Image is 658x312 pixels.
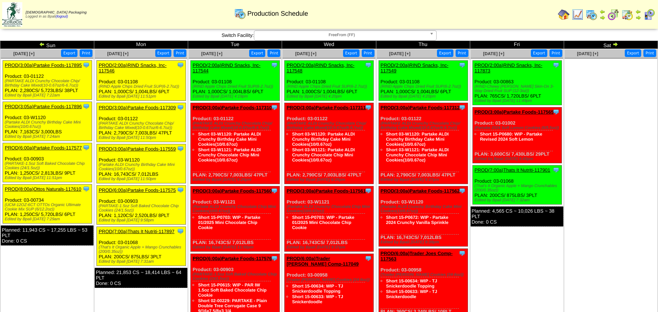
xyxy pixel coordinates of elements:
[97,61,186,101] div: Product: 03-01108 PLAN: 1,000CS / 1,004LBS / 6PLT
[459,104,466,111] img: Tooltip
[295,51,316,56] a: [DATE] [+]
[286,278,373,282] div: (Trader [PERSON_NAME] Cookies (24-6oz))
[286,62,354,73] a: PROD(2:00a)RIND Snacks, Inc-117548
[97,144,186,183] div: Product: 03-W1120 PLAN: 16,743CS / 7,012LBS
[471,206,563,227] div: Planned: 4,565 CS ~ 10,026 LBS ~ 38 PLT Done: 0 CS
[475,184,562,193] div: (That's It Organic Apple + Mango Crunchables (200/0.35oz))
[480,132,543,142] a: Short 15-P0680: WIP - Partake Revised 2024 Soft Lemon
[99,84,186,89] div: (RIND Apple Chips Dried Fruit SUP(6-2.7oz))
[286,105,366,110] a: PROD(3:00a)Partake Foods-117311
[365,61,372,69] img: Tooltip
[285,186,374,252] div: Product: 03-W1121 PLAN: 16,743CS / 7,012LBS
[381,62,449,73] a: PROD(2:00a)RIND Snacks, Inc-117549
[1,225,94,246] div: Planned: 11,943 CS ~ 17,255 LBS ~ 53 PLT Done: 0 CS
[99,218,186,222] div: Edited by Bpali [DATE] 9:58pm
[612,41,618,47] img: arrowright.gif
[635,9,641,15] img: arrowleft.gif
[191,103,280,184] div: Product: 03-01122 PLAN: 2,790CS / 7,003LBS / 47PLT
[475,84,562,93] div: (RIND-Chewy [PERSON_NAME] Skin-On 3-Way Dried Fruit SUP (12-3oz))
[177,61,184,69] img: Tooltip
[472,107,562,163] div: Product: 03-01002 PLAN: 3,600CS / 7,430LBS / 29PLT
[343,49,360,57] button: Export
[198,132,261,147] a: Short 03-W1120: Partake ALDI Crunchy Birthday Cake Mini Cookies(10/0.67oz)
[386,278,437,289] a: Short 15-00634: WIP - TJ Snickerdoodle Topping
[99,105,176,110] a: PROD(3:00a)Partake Foods-117309
[5,145,82,151] a: PROD(6:00a)Partake Foods-117577
[376,41,470,49] td: Thu
[0,41,94,49] td: Sun
[193,188,272,194] a: PROD(3:00a)Partake Foods-117560
[193,62,260,73] a: PROD(2:00a)RIND Snacks, Inc-117544
[177,228,184,235] img: Tooltip
[386,289,437,299] a: Short 15-00633: WIP - TJ Snickerdoodle
[191,61,280,101] div: Product: 03-01108 PLAN: 1,000CS / 1,004LBS / 6PLT
[5,217,92,221] div: Edited by Bpali [DATE] 7:29am
[39,41,45,47] img: arrowleft.gif
[564,41,658,49] td: Sat
[386,132,449,147] a: Short 03-W1120: Partake ALDI Crunchy Birthday Cake Mini Cookies(10/0.67oz)
[99,204,186,213] div: (PARTAKE-1.5oz Soft Baked Chocolate Chip Cookies (24/1.5oz))
[552,61,560,69] img: Tooltip
[3,184,92,224] div: Product: 03-00734 PLAN: 1,250CS / 5,720LBS / 6PLT
[365,187,372,194] img: Tooltip
[56,15,68,19] a: (logout)
[292,132,355,147] a: Short 03-W1120: Partake ALDI Crunchy Birthday Cake Mini Cookies(10/0.67oz)
[188,41,282,49] td: Tue
[99,245,186,254] div: (That's It Organic Apple + Mango Crunchables (200/0.35oz))
[365,255,372,262] img: Tooltip
[365,104,372,111] img: Tooltip
[99,187,176,193] a: PROD(6:00a)Partake Foods-117575
[381,240,468,244] div: Edited by Bpali [DATE] 9:38pm
[5,176,92,180] div: Edited by Bpali [DATE] 11:51pm
[201,51,222,56] a: [DATE] [+]
[3,102,92,141] div: Product: 03-W1120 PLAN: 7,163CS / 3,000LBS
[99,163,186,171] div: (Partake ALDI Crunchy Birthday Cake Mini Cookies(10/0.67oz))
[193,84,279,89] div: (RIND Apple Chips Dried Fruit SUP(6-2.7oz))
[286,94,373,99] div: Edited by Bpali [DATE] 4:20pm
[174,49,186,57] button: Print
[247,10,308,18] span: Production Schedule
[285,61,374,101] div: Product: 03-01108 PLAN: 1,000CS / 1,004LBS / 6PLT
[625,49,641,57] button: Export
[5,161,92,170] div: (PARTAKE-1.5oz Soft Baked Chocolate Chip Cookies (24/1.5oz))
[286,84,373,89] div: (RIND Apple Chips Dried Fruit SUP(6-2.7oz))
[257,31,427,39] span: FreeFrom (FF)
[5,120,92,129] div: (Partake ALDI Crunchy Birthday Cake Mini Cookies(10/0.67oz))
[26,11,87,19] span: Logged in as Bpali
[5,79,92,88] div: (PARTAKE ALDI Crunchy Chocolate Chip/ Birthday Cake Mixed(10-0.67oz/6-6.7oz))
[381,178,468,182] div: Edited by Bpali [DATE] 6:27pm
[249,49,266,57] button: Export
[475,157,562,161] div: Edited by Bpali [DATE] 9:43pm
[99,146,176,152] a: PROD(3:00a)Partake Foods-117559
[2,2,22,27] img: zoroco-logo-small.webp
[459,187,466,194] img: Tooltip
[97,103,186,142] div: Product: 03-01122 PLAN: 2,790CS / 7,003LBS / 47PLT
[558,9,570,20] img: home.gif
[83,61,90,69] img: Tooltip
[286,188,366,194] a: PROD(3:00a)Partake Foods-117561
[285,103,374,184] div: Product: 03-01122 PLAN: 2,790CS / 7,003LBS / 47PLT
[193,105,272,110] a: PROD(3:00a)Partake Foods-117310
[483,51,504,56] a: [DATE] [+]
[198,215,260,230] a: Short 15-P0703: WIP - Partake 01/2025 Mini Chocolate Chip Cookie
[5,134,92,139] div: Edited by Bpali [DATE] 7:24am
[5,186,81,192] a: PROD(8:00a)Ottos Naturals-117610
[621,9,633,20] img: calendarinout.gif
[292,284,343,294] a: Short 15-00634: WIP - TJ Snickerdoodle Topping
[193,256,272,261] a: PROD(6:00a)Partake Foods-117576
[381,273,468,277] div: (Trader [PERSON_NAME] Cookies (24-6oz))
[459,250,466,257] img: Tooltip
[26,11,87,15] span: [DEMOGRAPHIC_DATA] Packaging
[381,121,468,130] div: (PARTAKE ALDI Crunchy Chocolate Chip/ Birthday Cake Mixed(10-0.67oz/6-6.7oz))
[475,109,554,115] a: PROD(3:00a)Partake Foods-117565
[475,126,562,130] div: (Partake 2024 Soft Lemon Cookies (6/5.5oz))
[3,143,92,182] div: Product: 03-00903 PLAN: 1,250CS / 2,813LBS / 9PLT
[271,104,278,111] img: Tooltip
[379,186,468,247] div: Product: 03-W1120 PLAN: 16,743CS / 7,012LBS
[193,121,279,130] div: (PARTAKE ALDI Crunchy Chocolate Chip/ Birthday Cake Mixed(10-0.67oz/6-6.7oz))
[5,203,92,212] div: (UCM-12OZ-6CT OTTOs Organic Ultimate Cookie Mix SUP (6/12.2oz))
[381,105,460,110] a: PROD(3:00a)Partake Foods-117312
[381,94,468,99] div: Edited by Bpali [DATE] 4:20pm
[389,51,410,56] a: [DATE] [+]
